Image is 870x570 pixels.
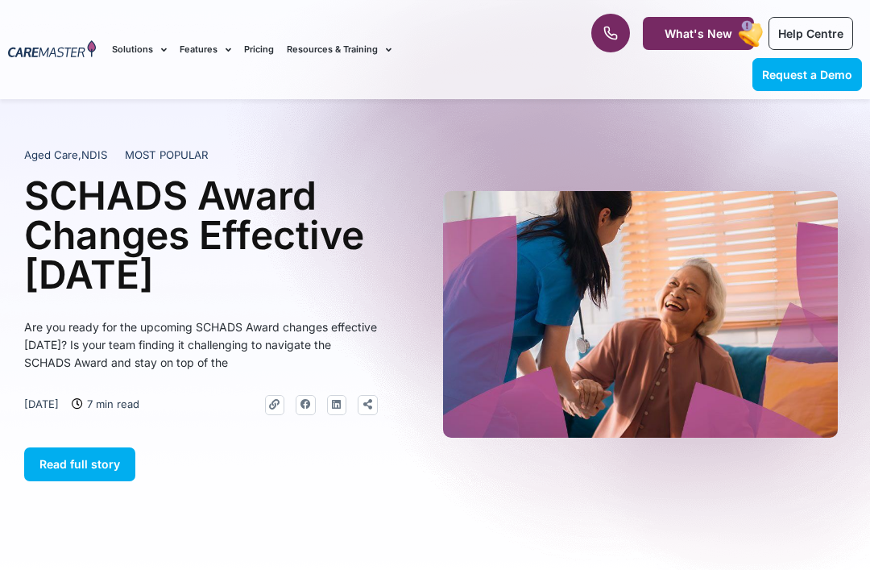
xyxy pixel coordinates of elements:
span: Read full story [39,457,120,471]
h1: SCHADS Award Changes Effective [DATE] [24,176,378,294]
span: Help Centre [778,27,843,40]
img: A heartwarming moment where a support worker in a blue uniform, with a stethoscope draped over he... [443,191,838,438]
nav: Menu [112,23,554,77]
a: Resources & Training [287,23,391,77]
span: NDIS [81,148,107,161]
a: Read full story [24,447,135,481]
a: What's New [643,17,754,50]
span: What's New [665,27,732,40]
a: Request a Demo [752,58,862,91]
a: Features [180,23,231,77]
time: [DATE] [24,397,59,410]
a: Help Centre [768,17,853,50]
a: Pricing [244,23,274,77]
span: MOST POPULAR [125,148,209,164]
p: Are you ready for the upcoming SCHADS Award changes effective [DATE]? Is your team finding it cha... [24,318,378,372]
a: Solutions [112,23,167,77]
span: , [24,148,107,161]
span: Request a Demo [762,68,852,81]
img: CareMaster Logo [8,40,96,60]
span: Aged Care [24,148,78,161]
span: 7 min read [83,395,139,413]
